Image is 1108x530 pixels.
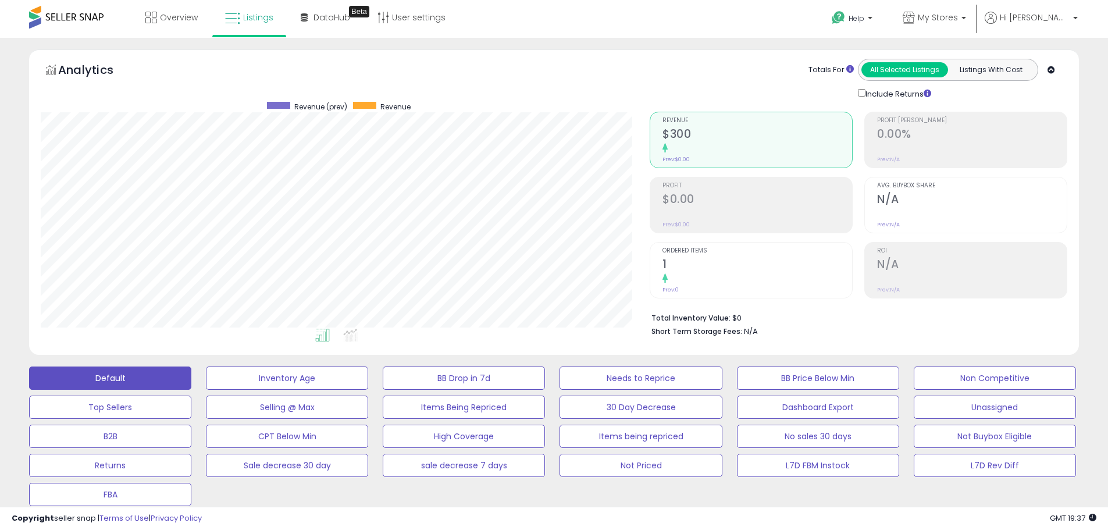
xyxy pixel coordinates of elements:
[985,12,1078,38] a: Hi [PERSON_NAME]
[877,286,900,293] small: Prev: N/A
[206,367,368,390] button: Inventory Age
[918,12,958,23] span: My Stores
[662,258,852,273] h2: 1
[662,193,852,208] h2: $0.00
[29,483,191,506] button: FBA
[313,12,350,23] span: DataHub
[877,258,1067,273] h2: N/A
[662,248,852,254] span: Ordered Items
[737,396,899,419] button: Dashboard Export
[151,513,202,524] a: Privacy Policy
[560,454,722,477] button: Not Priced
[737,454,899,477] button: L7D FBM Instock
[651,326,742,336] b: Short Term Storage Fees:
[29,367,191,390] button: Default
[1000,12,1070,23] span: Hi [PERSON_NAME]
[383,454,545,477] button: sale decrease 7 days
[877,183,1067,189] span: Avg. Buybox Share
[808,65,854,76] div: Totals For
[383,425,545,448] button: High Coverage
[58,62,136,81] h5: Analytics
[349,6,369,17] div: Tooltip anchor
[947,62,1034,77] button: Listings With Cost
[29,425,191,448] button: B2B
[662,183,852,189] span: Profit
[662,156,690,163] small: Prev: $0.00
[651,313,731,323] b: Total Inventory Value:
[737,425,899,448] button: No sales 30 days
[861,62,948,77] button: All Selected Listings
[849,87,945,100] div: Include Returns
[662,286,679,293] small: Prev: 0
[914,396,1076,419] button: Unassigned
[206,396,368,419] button: Selling @ Max
[822,2,884,38] a: Help
[12,513,202,524] div: seller snap | |
[877,118,1067,124] span: Profit [PERSON_NAME]
[160,12,198,23] span: Overview
[1050,513,1096,524] span: 2025-09-12 19:37 GMT
[662,221,690,228] small: Prev: $0.00
[383,367,545,390] button: BB Drop in 7d
[380,102,411,112] span: Revenue
[877,127,1067,143] h2: 0.00%
[877,193,1067,208] h2: N/A
[914,425,1076,448] button: Not Buybox Eligible
[849,13,864,23] span: Help
[29,396,191,419] button: Top Sellers
[877,248,1067,254] span: ROI
[737,367,899,390] button: BB Price Below Min
[206,454,368,477] button: Sale decrease 30 day
[560,396,722,419] button: 30 Day Decrease
[877,221,900,228] small: Prev: N/A
[877,156,900,163] small: Prev: N/A
[560,425,722,448] button: Items being repriced
[294,102,347,112] span: Revenue (prev)
[662,118,852,124] span: Revenue
[651,310,1059,324] li: $0
[99,513,149,524] a: Terms of Use
[662,127,852,143] h2: $300
[914,367,1076,390] button: Non Competitive
[744,326,758,337] span: N/A
[914,454,1076,477] button: L7D Rev Diff
[29,454,191,477] button: Returns
[383,396,545,419] button: Items Being Repriced
[560,367,722,390] button: Needs to Reprice
[206,425,368,448] button: CPT Below Min
[243,12,273,23] span: Listings
[12,513,54,524] strong: Copyright
[831,10,846,25] i: Get Help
